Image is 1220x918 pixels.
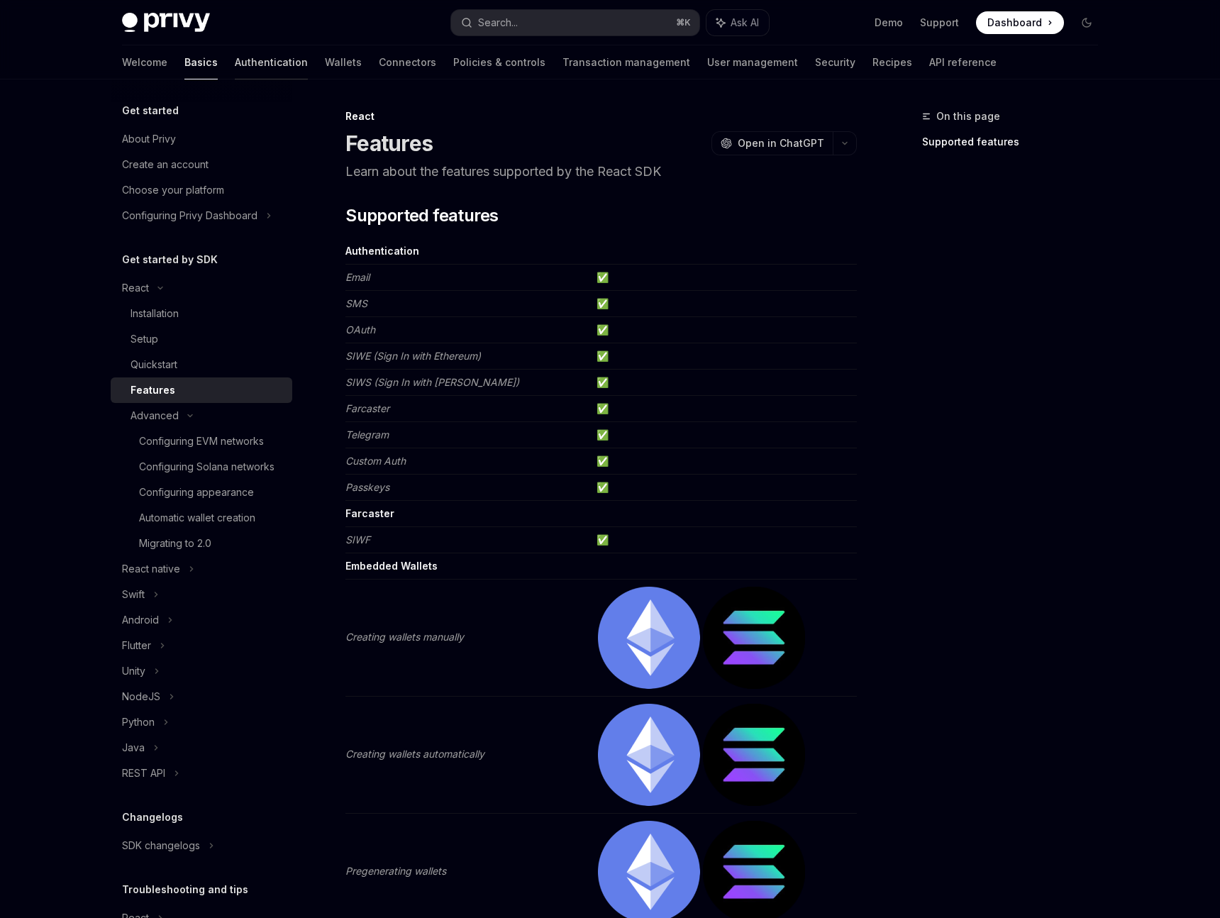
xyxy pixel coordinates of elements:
[111,531,292,556] a: Migrating to 2.0
[922,131,1109,153] a: Supported features
[139,484,254,501] div: Configuring appearance
[976,11,1064,34] a: Dashboard
[987,16,1042,30] span: Dashboard
[345,560,438,572] strong: Embedded Wallets
[591,343,857,370] td: ✅
[707,45,798,79] a: User management
[345,533,370,546] em: SIWF
[345,455,406,467] em: Custom Auth
[111,352,292,377] a: Quickstart
[1075,11,1098,34] button: Toggle dark mode
[122,765,165,782] div: REST API
[122,251,218,268] h5: Get started by SDK
[345,131,433,156] h1: Features
[598,587,700,689] img: ethereum.png
[591,422,857,448] td: ✅
[131,407,179,424] div: Advanced
[711,131,833,155] button: Open in ChatGPT
[139,535,211,552] div: Migrating to 2.0
[111,377,292,403] a: Features
[345,109,857,123] div: React
[598,704,700,806] img: ethereum.png
[936,108,1000,125] span: On this page
[345,323,375,336] em: OAuth
[131,382,175,399] div: Features
[122,560,180,577] div: React native
[478,14,518,31] div: Search...
[122,714,155,731] div: Python
[122,102,179,119] h5: Get started
[111,454,292,480] a: Configuring Solana networks
[731,16,759,30] span: Ask AI
[122,13,210,33] img: dark logo
[122,612,159,629] div: Android
[591,265,857,291] td: ✅
[591,527,857,553] td: ✅
[345,631,464,643] em: Creating wallets manually
[131,305,179,322] div: Installation
[122,280,149,297] div: React
[379,45,436,79] a: Connectors
[345,271,370,283] em: Email
[345,350,481,362] em: SIWE (Sign In with Ethereum)
[131,331,158,348] div: Setup
[345,748,484,760] em: Creating wallets automatically
[872,45,912,79] a: Recipes
[562,45,690,79] a: Transaction management
[111,177,292,203] a: Choose your platform
[345,162,857,182] p: Learn about the features supported by the React SDK
[131,356,177,373] div: Quickstart
[451,10,699,35] button: Search...⌘K
[345,865,446,877] em: Pregenerating wallets
[345,481,389,493] em: Passkeys
[122,837,200,854] div: SDK changelogs
[235,45,308,79] a: Authentication
[111,428,292,454] a: Configuring EVM networks
[111,301,292,326] a: Installation
[738,136,824,150] span: Open in ChatGPT
[122,688,160,705] div: NodeJS
[111,126,292,152] a: About Privy
[706,10,769,35] button: Ask AI
[184,45,218,79] a: Basics
[111,480,292,505] a: Configuring appearance
[122,663,145,680] div: Unity
[122,637,151,654] div: Flutter
[591,291,857,317] td: ✅
[139,433,264,450] div: Configuring EVM networks
[122,131,176,148] div: About Privy
[345,428,389,441] em: Telegram
[703,704,805,806] img: solana.png
[139,458,274,475] div: Configuring Solana networks
[920,16,959,30] a: Support
[703,587,805,689] img: solana.png
[122,182,224,199] div: Choose your platform
[345,507,394,519] strong: Farcaster
[815,45,855,79] a: Security
[111,505,292,531] a: Automatic wallet creation
[345,297,367,309] em: SMS
[676,17,691,28] span: ⌘ K
[345,204,498,227] span: Supported features
[122,156,209,173] div: Create an account
[122,809,183,826] h5: Changelogs
[929,45,997,79] a: API reference
[591,317,857,343] td: ✅
[591,475,857,501] td: ✅
[591,448,857,475] td: ✅
[139,509,255,526] div: Automatic wallet creation
[122,45,167,79] a: Welcome
[591,396,857,422] td: ✅
[453,45,545,79] a: Policies & controls
[111,326,292,352] a: Setup
[111,152,292,177] a: Create an account
[122,881,248,898] h5: Troubleshooting and tips
[345,376,519,388] em: SIWS (Sign In with [PERSON_NAME])
[122,586,145,603] div: Swift
[325,45,362,79] a: Wallets
[345,245,419,257] strong: Authentication
[345,402,389,414] em: Farcaster
[875,16,903,30] a: Demo
[591,370,857,396] td: ✅
[122,739,145,756] div: Java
